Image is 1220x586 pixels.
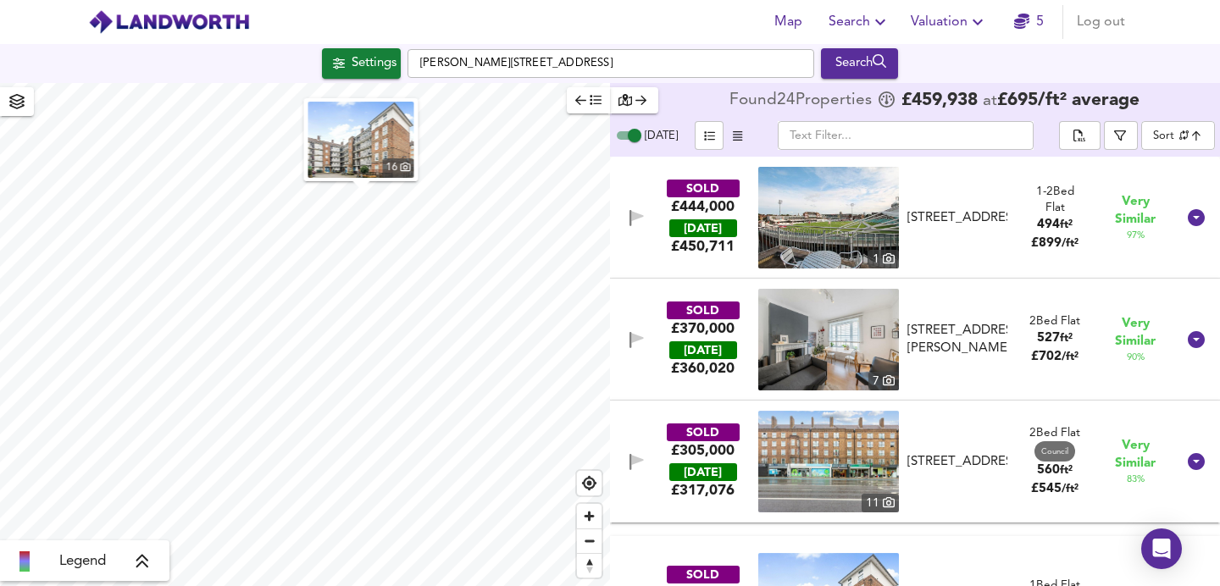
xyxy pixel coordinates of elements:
[1034,446,1075,458] span: Council
[610,401,1220,522] div: SOLD£305,000 [DATE]£317,076property thumbnail 11 [STREET_ADDRESS]2Bed Flat Council 560ft²£545/ft²...
[671,237,735,256] span: £ 450,711
[322,48,401,79] button: Settings
[822,5,897,39] button: Search
[577,471,602,495] button: Find my location
[1077,10,1125,34] span: Log out
[1060,465,1073,476] span: ft²
[1031,184,1079,200] div: Rightmove thinks this is a 2 bed but Zoopla states 1 bed, so we're showing you both here
[671,441,735,460] div: £305,000
[88,9,250,35] img: logo
[1127,473,1145,486] span: 83 %
[758,289,899,390] img: property thumbnail
[1186,207,1206,228] svg: Show Details
[1115,315,1156,351] span: Very Similar
[1127,351,1145,364] span: 90 %
[667,301,740,319] div: SOLD
[322,48,401,79] div: Click to configure Search Settings
[1153,128,1174,144] div: Sort
[911,10,988,34] span: Valuation
[821,48,898,79] div: Run Your Search
[671,359,735,378] span: £ 360,020
[907,453,1007,471] div: [STREET_ADDRESS]
[901,92,978,109] span: £ 459,938
[758,411,899,512] img: property thumbnail
[59,551,106,572] span: Legend
[1059,121,1100,150] div: split button
[1186,451,1206,472] svg: Show Details
[907,322,1007,358] div: [STREET_ADDRESS][PERSON_NAME]
[761,5,815,39] button: Map
[868,372,899,390] div: 7
[1060,219,1073,230] span: ft²
[667,180,740,197] div: SOLD
[308,102,414,178] a: property thumbnail 16
[671,481,735,500] span: £ 317,076
[829,10,890,34] span: Search
[729,92,876,109] div: Found 24 Propert ies
[1186,329,1206,350] svg: Show Details
[1037,464,1060,477] span: 560
[1001,5,1056,39] button: 5
[825,53,894,75] div: Search
[308,102,414,178] img: property thumbnail
[352,53,396,75] div: Settings
[1031,184,1079,217] div: Flat
[577,529,602,553] span: Zoom out
[1029,425,1080,462] div: 2 Bed Flat
[610,157,1220,279] div: SOLD£444,000 [DATE]£450,711property thumbnail 1 [STREET_ADDRESS]1-2Bed Flat494ft²£899/ft² Very Si...
[667,423,740,441] div: SOLD
[671,197,735,216] div: £444,000
[304,98,419,181] button: property thumbnail 16
[669,463,737,481] div: [DATE]
[1070,5,1132,39] button: Log out
[669,219,737,237] div: [DATE]
[577,553,602,578] button: Reset bearing to north
[408,49,814,78] input: Enter a location...
[645,130,678,141] span: [DATE]
[669,341,737,359] div: [DATE]
[1031,237,1079,250] span: £ 899
[1031,483,1079,495] span: £ 545
[907,209,1007,227] div: [STREET_ADDRESS]
[1115,437,1156,473] span: Very Similar
[862,494,899,512] div: 11
[577,554,602,578] span: Reset bearing to north
[610,279,1220,401] div: SOLD£370,000 [DATE]£360,020property thumbnail 7 [STREET_ADDRESS][PERSON_NAME]2Bed Flat527ft²£702/...
[1014,10,1044,34] a: 5
[1037,332,1060,345] span: 527
[1062,351,1079,362] span: / ft²
[1127,229,1145,242] span: 97 %
[1062,238,1079,249] span: / ft²
[868,250,899,268] div: 1
[997,91,1140,109] span: £ 695 / ft² average
[383,158,414,178] div: 16
[1141,528,1182,569] div: Open Intercom Messenger
[577,528,602,553] button: Zoom out
[1141,121,1215,150] div: Sort
[671,319,735,338] div: £370,000
[1029,313,1080,329] div: 2 Bed Flat
[1037,218,1060,231] span: 494
[1031,351,1079,363] span: £ 702
[758,167,899,268] img: property thumbnail
[1060,333,1073,344] span: ft²
[901,322,1014,358] div: Flat 20, Hornby House, Clayton Street, SE11 5DA
[667,566,740,583] div: SOLD
[821,48,898,79] button: Search
[758,411,899,512] a: property thumbnail 11
[577,504,602,528] button: Zoom in
[758,289,899,390] a: property thumbnail 7
[778,121,1034,150] input: Text Filter...
[1115,193,1156,229] span: Very Similar
[983,93,997,109] span: at
[758,167,899,268] a: property thumbnail 1
[768,10,808,34] span: Map
[904,5,995,39] button: Valuation
[1062,484,1079,495] span: / ft²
